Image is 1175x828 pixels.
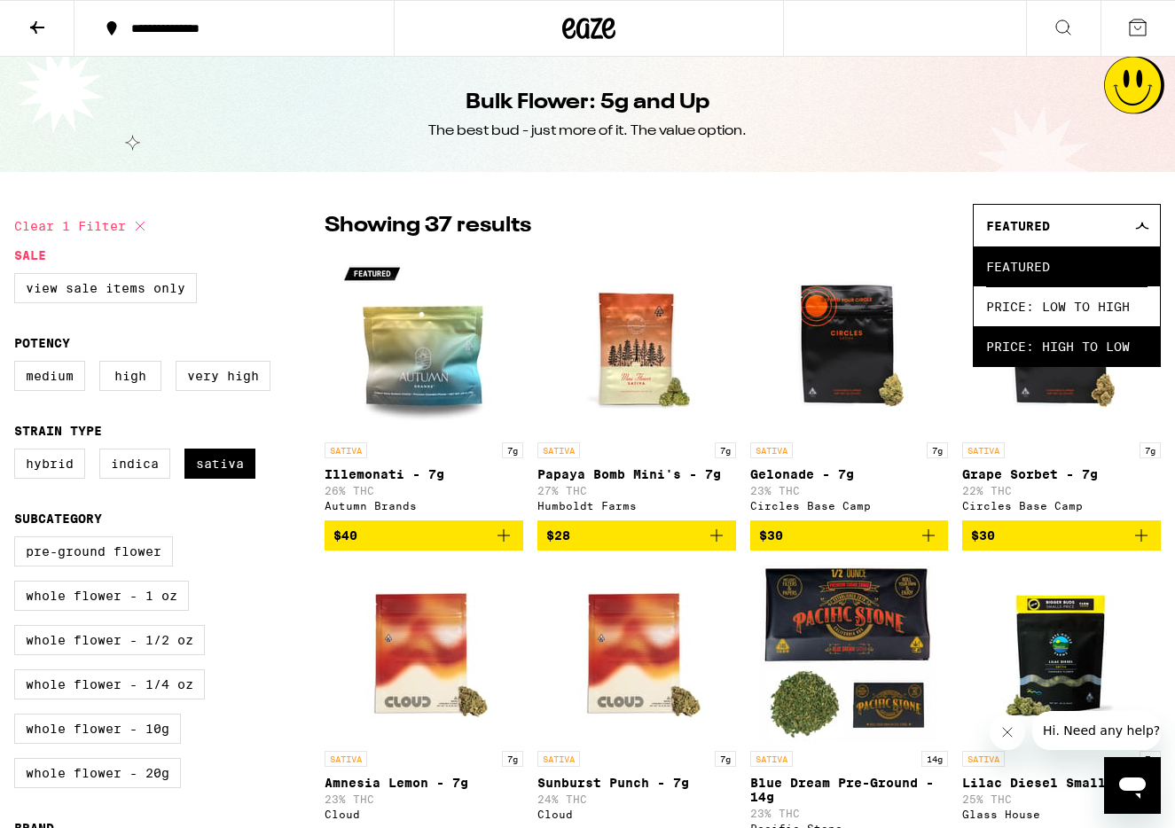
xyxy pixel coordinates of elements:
[750,808,949,819] p: 23% THC
[1032,711,1161,750] iframe: Message from company
[962,442,1005,458] p: SATIVA
[99,361,161,391] label: High
[537,256,736,520] a: Open page for Papaya Bomb Mini's - 7g from Humboldt Farms
[325,485,523,496] p: 26% THC
[962,776,1161,790] p: Lilac Diesel Smalls - 7g
[962,256,1161,520] a: Open page for Grape Sorbet - 7g from Circles Base Camp
[962,500,1161,512] div: Circles Base Camp
[548,256,725,434] img: Humboldt Farms - Papaya Bomb Mini's - 7g
[14,581,189,611] label: Whole Flower - 1 oz
[325,467,523,481] p: Illemonati - 7g
[325,256,523,520] a: Open page for Illemonati - 7g from Autumn Brands
[14,758,181,788] label: Whole Flower - 20g
[986,286,1148,326] span: Price: Low to High
[537,485,736,496] p: 27% THC
[335,256,513,434] img: Autumn Brands - Illemonati - 7g
[14,273,197,303] label: View Sale Items Only
[333,528,357,543] span: $40
[715,751,736,767] p: 7g
[466,88,709,118] h1: Bulk Flower: 5g and Up
[14,449,85,479] label: Hybrid
[428,121,747,141] div: The best bud - just more of it. The value option.
[962,808,1161,820] div: Glass House
[14,669,205,699] label: Whole Flower - 1/4 oz
[962,485,1161,496] p: 22% THC
[14,336,70,350] legend: Potency
[750,520,949,551] button: Add to bag
[1140,442,1161,458] p: 7g
[760,256,937,434] img: Circles Base Camp - Gelonade - 7g
[990,715,1025,750] iframe: Close message
[325,500,523,512] div: Autumn Brands
[537,500,736,512] div: Humboldt Farms
[760,565,937,742] img: Pacific Stone - Blue Dream Pre-Ground - 14g
[325,751,367,767] p: SATIVA
[14,714,181,744] label: Whole Flower - 10g
[548,565,725,742] img: Cloud - Sunburst Punch - 7g
[921,751,948,767] p: 14g
[502,751,523,767] p: 7g
[750,751,793,767] p: SATIVA
[750,485,949,496] p: 23% THC
[750,500,949,512] div: Circles Base Camp
[962,467,1161,481] p: Grape Sorbet - 7g
[325,808,523,820] div: Cloud
[986,219,1050,233] span: Featured
[1140,751,1161,767] p: 7g
[325,442,367,458] p: SATIVA
[184,449,255,479] label: Sativa
[986,326,1148,366] span: Price: High to Low
[962,520,1161,551] button: Add to bag
[325,520,523,551] button: Add to bag
[14,512,102,526] legend: Subcategory
[99,449,170,479] label: Indica
[176,361,270,391] label: Very High
[962,751,1005,767] p: SATIVA
[927,442,948,458] p: 7g
[750,256,949,520] a: Open page for Gelonade - 7g from Circles Base Camp
[325,776,523,790] p: Amnesia Lemon - 7g
[502,442,523,458] p: 7g
[1104,757,1161,814] iframe: Button to launch messaging window
[750,442,793,458] p: SATIVA
[537,520,736,551] button: Add to bag
[973,565,1150,742] img: Glass House - Lilac Diesel Smalls - 7g
[537,776,736,790] p: Sunburst Punch - 7g
[335,565,513,742] img: Cloud - Amnesia Lemon - 7g
[750,467,949,481] p: Gelonade - 7g
[14,248,46,262] legend: Sale
[537,467,736,481] p: Papaya Bomb Mini's - 7g
[750,776,949,804] p: Blue Dream Pre-Ground - 14g
[14,625,205,655] label: Whole Flower - 1/2 oz
[715,442,736,458] p: 7g
[971,528,995,543] span: $30
[537,793,736,805] p: 24% THC
[537,751,580,767] p: SATIVA
[986,246,1148,286] span: Featured
[14,424,102,438] legend: Strain Type
[759,528,783,543] span: $30
[537,808,736,820] div: Cloud
[14,204,151,248] button: Clear 1 filter
[537,442,580,458] p: SATIVA
[325,793,523,805] p: 23% THC
[962,793,1161,805] p: 25% THC
[14,361,85,391] label: Medium
[546,528,570,543] span: $28
[325,211,531,241] p: Showing 37 results
[14,536,173,566] label: Pre-ground Flower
